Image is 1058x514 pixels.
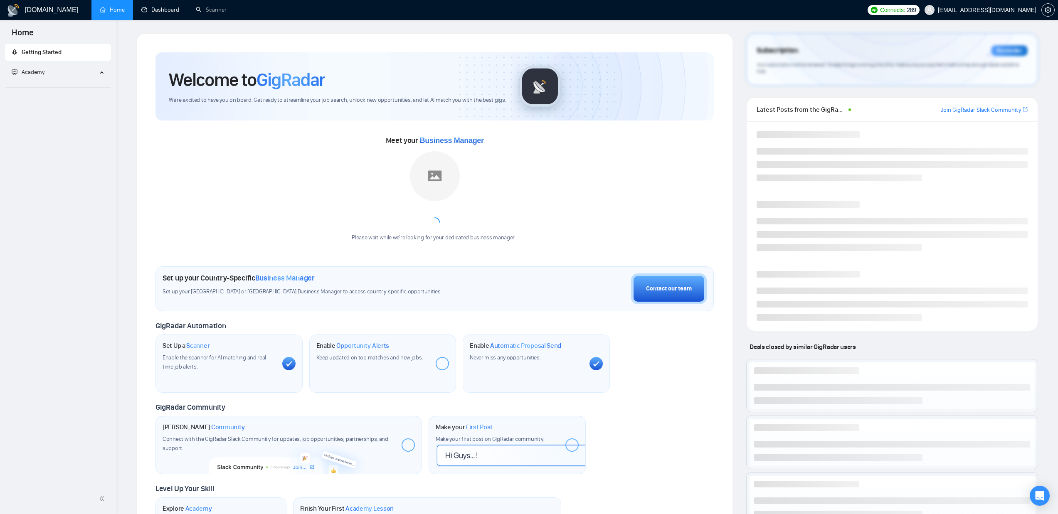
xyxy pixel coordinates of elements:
[163,354,268,370] span: Enable the scanner for AI matching and real-time job alerts.
[12,69,44,76] span: Academy
[436,423,493,431] h1: Make your
[757,104,846,115] span: Latest Posts from the GigRadar Community
[5,27,40,44] span: Home
[169,69,325,91] h1: Welcome to
[163,288,489,296] span: Set up your [GEOGRAPHIC_DATA] or [GEOGRAPHIC_DATA] Business Manager to access country-specific op...
[1041,3,1055,17] button: setting
[490,342,561,350] span: Automatic Proposal Send
[163,435,388,452] span: Connect with the GigRadar Slack Community for updates, job opportunities, partnerships, and support.
[466,423,493,431] span: First Post
[757,61,1019,75] span: Your subscription will be renewed. To keep things running smoothly, make sure your payment method...
[430,217,440,227] span: loading
[1023,106,1028,113] span: export
[746,339,859,354] span: Deals closed by similar GigRadar users
[255,273,315,283] span: Business Manager
[185,504,212,513] span: Academy
[141,6,179,13] a: dashboardDashboard
[871,7,878,13] img: upwork-logo.png
[470,342,561,350] h1: Enable
[347,234,523,242] div: Please wait while we're looking for your dedicated business manager...
[163,342,210,350] h1: Set Up a
[386,136,484,145] span: Meet your
[436,435,544,443] span: Make your first post on GigRadar community.
[5,44,111,61] li: Getting Started
[7,4,20,17] img: logo
[316,354,423,361] span: Keep updated on top matches and new jobs.
[907,5,916,15] span: 289
[12,49,17,55] span: rocket
[1041,7,1055,13] a: setting
[991,45,1028,56] div: Reminder
[209,436,368,474] img: slackcommunity-bg.png
[196,6,227,13] a: searchScanner
[22,69,44,76] span: Academy
[941,106,1021,115] a: Join GigRadar Slack Community
[316,342,390,350] h1: Enable
[99,494,107,503] span: double-left
[12,69,17,75] span: fund-projection-screen
[5,84,111,89] li: Academy Homepage
[300,504,394,513] h1: Finish Your First
[163,423,245,431] h1: [PERSON_NAME]
[757,44,798,58] span: Subscription
[22,49,62,56] span: Getting Started
[410,151,460,201] img: placeholder.png
[631,273,707,304] button: Contact our team
[163,273,315,283] h1: Set up your Country-Specific
[345,504,394,513] span: Academy Lesson
[927,7,932,13] span: user
[420,136,484,145] span: Business Manager
[211,423,245,431] span: Community
[1030,486,1050,506] div: Open Intercom Messenger
[169,96,506,104] span: We're excited to have you on board. Get ready to streamline your job search, unlock new opportuni...
[155,321,226,330] span: GigRadar Automation
[519,66,561,107] img: gigradar-logo.png
[163,504,212,513] h1: Explore
[155,403,225,412] span: GigRadar Community
[100,6,125,13] a: homeHome
[186,342,210,350] span: Scanner
[646,284,692,293] div: Contact our team
[336,342,389,350] span: Opportunity Alerts
[256,69,325,91] span: GigRadar
[155,484,214,493] span: Level Up Your Skill
[1023,106,1028,113] a: export
[470,354,540,361] span: Never miss any opportunities.
[880,5,905,15] span: Connects:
